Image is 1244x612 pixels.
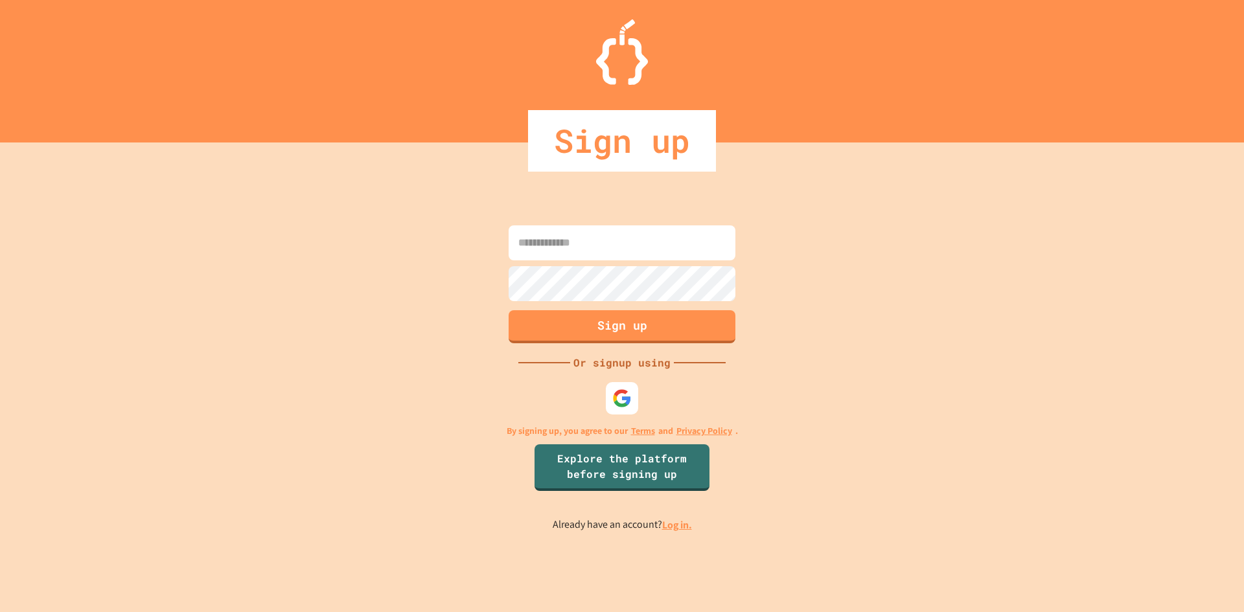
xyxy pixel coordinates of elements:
[612,389,632,408] img: google-icon.svg
[631,424,655,438] a: Terms
[570,355,674,370] div: Or signup using
[662,518,692,532] a: Log in.
[596,19,648,85] img: Logo.svg
[676,424,732,438] a: Privacy Policy
[535,444,709,491] a: Explore the platform before signing up
[507,424,738,438] p: By signing up, you agree to our and .
[553,517,692,533] p: Already have an account?
[509,310,735,343] button: Sign up
[528,110,716,172] div: Sign up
